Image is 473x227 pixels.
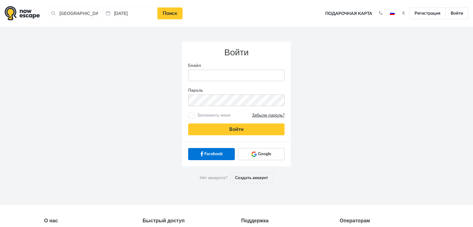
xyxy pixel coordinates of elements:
label: Емайл [183,63,289,69]
a: Регистрация [409,7,446,19]
a: Создать аккаунт [230,173,273,183]
span: Запомнить меня [196,112,285,118]
span: Facebook [204,151,223,157]
a: Подарочная карта [323,7,374,21]
h3: Войти [188,48,285,58]
input: Город или название квеста [48,7,103,19]
div: Операторам [340,217,429,225]
label: Пароль [183,87,289,94]
a: Facebook [188,148,235,160]
img: ru.jpg [390,12,395,15]
div: Нет аккаунта? [182,166,291,189]
a: Войти [445,7,468,19]
div: Поддержка [241,217,330,225]
a: Поиск [157,7,183,19]
input: Дата [103,7,158,19]
input: Запомнить меняЗабыли пароль? [189,113,193,118]
button: € [399,10,408,16]
a: Google [238,148,285,160]
div: Быстрый доступ [143,217,232,225]
div: О нас [44,217,133,225]
strong: € [402,11,405,16]
button: Войти [188,123,285,135]
img: logo [5,6,40,21]
span: Google [258,151,271,157]
a: Забыли пароль? [252,113,285,118]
